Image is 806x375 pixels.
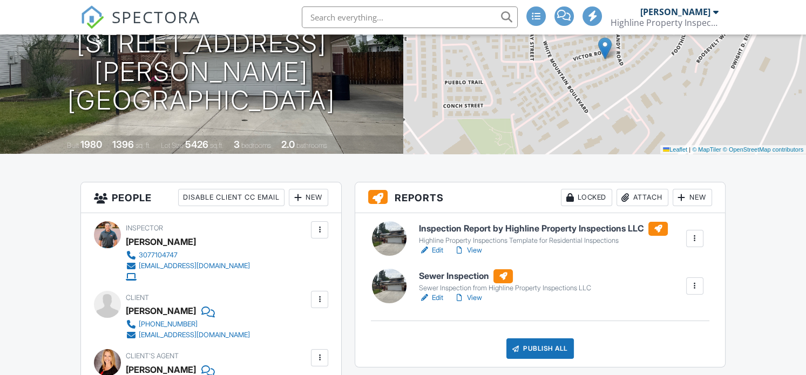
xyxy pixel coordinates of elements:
h6: Inspection Report by Highline Property Inspections LLC [419,222,668,236]
div: [PERSON_NAME] [640,6,710,17]
span: Lot Size [161,141,184,149]
span: Client's Agent [126,352,179,360]
a: [EMAIL_ADDRESS][DOMAIN_NAME] [126,261,250,271]
input: Search everything... [302,6,518,28]
a: © MapTiler [692,146,721,153]
span: sq. ft. [136,141,151,149]
span: Client [126,294,149,302]
span: bedrooms [241,141,271,149]
div: 1396 [112,139,134,150]
div: 2.0 [281,139,295,150]
div: 5426 [185,139,208,150]
div: Attach [617,189,668,206]
a: © OpenStreetMap contributors [723,146,803,153]
h3: Reports [355,182,725,213]
a: Edit [419,292,443,303]
a: Edit [419,245,443,256]
div: 3 [234,139,240,150]
span: sq.ft. [210,141,223,149]
span: | [689,146,690,153]
div: 1980 [80,139,102,150]
a: 3077104747 [126,250,250,261]
span: Inspector [126,224,163,232]
div: Highline Property Inspections [611,17,719,28]
a: Inspection Report by Highline Property Inspections LLC Highline Property Inspections Template for... [419,222,668,246]
a: View [454,292,482,303]
h3: People [81,182,341,213]
div: New [289,189,328,206]
a: [EMAIL_ADDRESS][DOMAIN_NAME] [126,330,250,340]
div: New [673,189,712,206]
a: View [454,245,482,256]
div: Sewer Inspection from Highline Property Inspections LLC [419,284,591,292]
div: [PERSON_NAME] [126,303,196,319]
a: SPECTORA [80,15,200,37]
span: Built [67,141,79,149]
div: Locked [561,189,612,206]
div: [PERSON_NAME] [126,234,196,250]
div: Publish All [506,338,574,359]
a: [PHONE_NUMBER] [126,319,250,330]
div: Disable Client CC Email [178,189,285,206]
a: Sewer Inspection Sewer Inspection from Highline Property Inspections LLC [419,269,591,293]
h6: Sewer Inspection [419,269,591,283]
div: [EMAIL_ADDRESS][DOMAIN_NAME] [139,331,250,339]
div: [EMAIL_ADDRESS][DOMAIN_NAME] [139,262,250,270]
span: bathrooms [296,141,327,149]
img: The Best Home Inspection Software - Spectora [80,5,104,29]
span: SPECTORA [112,5,200,28]
div: [PHONE_NUMBER] [139,320,198,329]
h1: [STREET_ADDRESS][PERSON_NAME] [GEOGRAPHIC_DATA] [17,29,386,114]
div: Highline Property Inspections Template for Residential Inspections [419,236,668,245]
div: 3077104747 [139,251,178,260]
img: Marker [598,37,612,59]
a: Leaflet [663,146,687,153]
